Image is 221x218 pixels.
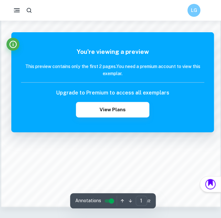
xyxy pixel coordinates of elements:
h6: Upgrade to Premium to access all exemplars [56,89,169,97]
button: Info [6,38,19,51]
h5: You're viewing a preview [21,47,204,56]
span: / 2 [147,198,151,204]
h6: This preview contains only the first 2 pages. You need a premium account to view this exemplar. [21,63,204,77]
button: View Plans [76,102,149,117]
span: Annotations [75,197,101,204]
h6: LG [190,7,198,14]
button: LG [187,4,200,17]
